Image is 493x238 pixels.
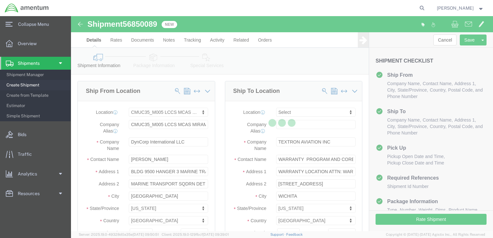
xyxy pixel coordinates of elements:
[18,167,42,180] span: Analytics
[18,18,54,31] span: Collapse Menu
[79,233,159,236] span: Server: 2025.19.0-49328d0a35e
[6,68,66,81] span: Shipment Manager
[437,4,484,12] button: [PERSON_NAME]
[0,37,71,50] a: Overview
[133,233,159,236] span: [DATE] 09:50:51
[0,187,71,200] a: Resources
[0,128,71,141] a: Bids
[437,5,474,12] span: Ben Nguyen
[6,79,66,92] span: Create Shipment
[18,128,31,141] span: Bids
[0,148,71,161] a: Traffic
[286,233,303,236] a: Feedback
[0,167,71,180] a: Analytics
[5,3,49,13] img: logo
[6,110,66,123] span: Simple Shipment
[6,89,66,102] span: Create from Template
[6,99,66,112] span: Estimator
[18,187,44,200] span: Resources
[18,148,36,161] span: Traffic
[162,233,229,236] span: Client: 2025.19.0-129fbcf
[18,57,44,70] span: Shipments
[18,37,41,50] span: Overview
[386,232,485,237] span: Copyright © [DATE]-[DATE] Agistix Inc., All Rights Reserved
[0,57,71,70] a: Shipments
[270,233,287,236] a: Support
[203,233,229,236] span: [DATE] 09:39:01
